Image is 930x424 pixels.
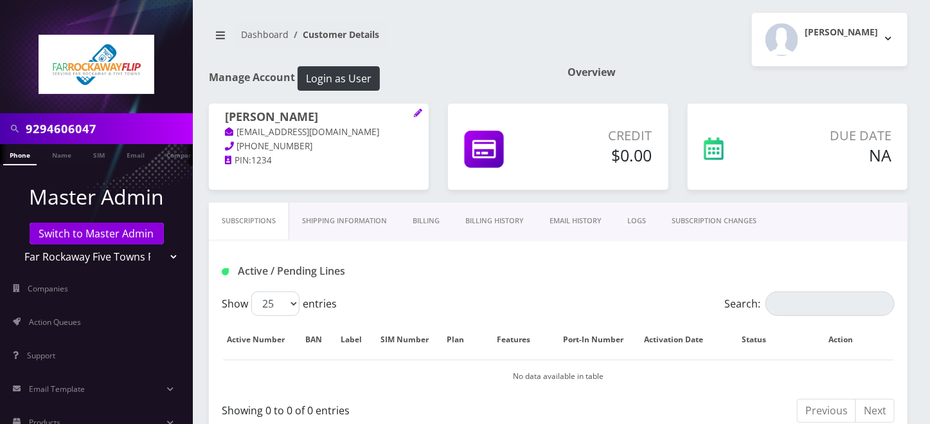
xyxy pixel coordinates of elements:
input: Search in Company [26,116,190,141]
th: Action: activate to sort column ascending [801,321,894,358]
img: Active / Pending Lines [222,268,229,275]
td: No data available in table [223,360,893,392]
label: Show entries [222,291,337,316]
input: Search: [765,291,895,316]
h1: [PERSON_NAME] [225,110,413,125]
h1: Manage Account [209,66,549,91]
a: [EMAIL_ADDRESS][DOMAIN_NAME] [225,126,380,139]
span: [PHONE_NUMBER] [237,140,313,152]
th: BAN: activate to sort column ascending [303,321,337,358]
a: Switch to Master Admin [30,223,164,244]
th: Label: activate to sort column ascending [339,321,377,358]
button: Login as User [298,66,380,91]
h2: [PERSON_NAME] [805,27,878,38]
a: Shipping Information [289,203,400,239]
nav: breadcrumb [209,21,549,58]
a: Billing History [452,203,537,239]
a: Name [46,144,78,164]
a: LOGS [614,203,659,239]
th: Features: activate to sort column ascending [480,321,559,358]
a: SIM [87,144,111,164]
span: Companies [28,283,69,294]
p: Due Date [773,126,891,145]
h1: Active / Pending Lines [222,265,433,277]
a: Login as User [295,70,380,84]
a: PIN: [225,154,251,167]
h5: NA [773,145,891,165]
span: Support [27,350,55,361]
h5: $0.00 [551,145,652,165]
div: Showing 0 to 0 of 0 entries [222,398,549,418]
a: SUBSCRIPTION CHANGES [659,203,769,239]
a: Company [160,144,203,164]
th: Activation Date: activate to sort column ascending [640,321,719,358]
img: Far Rockaway Five Towns Flip [39,35,154,94]
button: [PERSON_NAME] [752,13,908,66]
th: Active Number: activate to sort column ascending [223,321,302,358]
span: Email Template [29,383,85,394]
a: Next [855,399,895,423]
span: Action Queues [29,317,81,327]
th: Status: activate to sort column ascending [721,321,800,358]
a: Subscriptions [209,203,289,239]
a: Email [120,144,151,164]
th: Plan: activate to sort column ascending [445,321,479,358]
p: Credit [551,126,652,145]
a: Previous [797,399,856,423]
h1: Overview [568,66,908,78]
li: Customer Details [289,28,379,41]
select: Showentries [251,291,300,316]
a: Dashboard [241,28,289,41]
th: SIM Number: activate to sort column ascending [378,321,444,358]
a: EMAIL HISTORY [537,203,614,239]
label: Search: [724,291,895,316]
a: Phone [3,144,37,165]
th: Port-In Number: activate to sort column ascending [560,321,639,358]
a: Billing [400,203,452,239]
span: 1234 [251,154,272,166]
